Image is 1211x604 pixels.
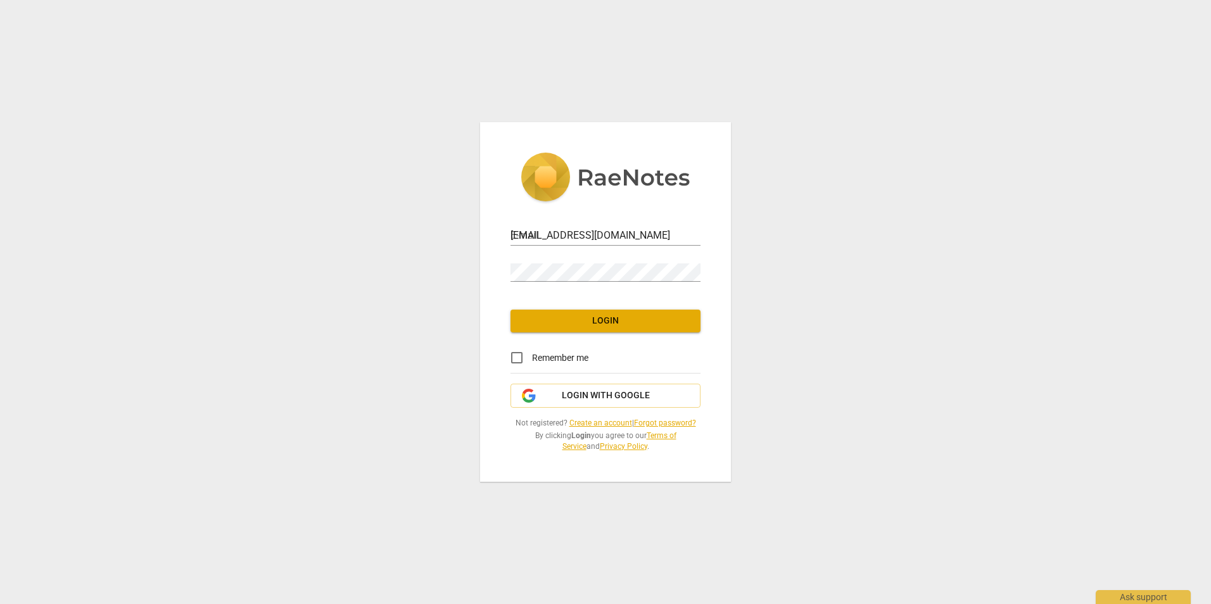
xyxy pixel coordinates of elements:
span: Login [521,315,690,327]
b: Login [571,431,591,440]
button: Login [510,310,701,332]
img: 5ac2273c67554f335776073100b6d88f.svg [521,153,690,204]
span: Remember me [532,351,588,365]
span: Not registered? | [510,418,701,429]
div: Ask support [1096,590,1191,604]
span: By clicking you agree to our and . [510,431,701,451]
span: Login with Google [562,389,650,402]
a: Forgot password? [634,418,696,427]
a: Create an account [569,418,632,427]
button: Login with Google [510,384,701,408]
a: Privacy Policy [600,442,647,451]
a: Terms of Service [562,431,676,451]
